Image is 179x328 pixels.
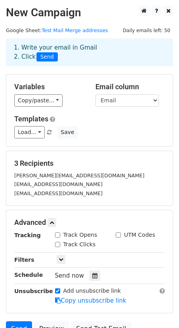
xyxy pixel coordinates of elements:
a: Copy/paste... [14,94,63,107]
span: Send [36,52,58,62]
h2: New Campaign [6,6,173,19]
label: Add unsubscribe link [63,287,121,295]
div: 1. Write your email in Gmail 2. Click [8,43,171,61]
strong: Schedule [14,272,43,278]
iframe: Chat Widget [139,290,179,328]
small: [PERSON_NAME][EMAIL_ADDRESS][DOMAIN_NAME] [14,173,145,178]
a: Load... [14,126,45,138]
button: Save [57,126,78,138]
label: Track Clicks [63,240,96,249]
h5: Advanced [14,218,165,227]
a: Daily emails left: 50 [120,27,173,33]
span: Send now [55,272,84,279]
h5: Email column [95,82,165,91]
span: Daily emails left: 50 [120,26,173,35]
strong: Filters [14,257,34,263]
a: Copy unsubscribe link [55,297,126,304]
small: [EMAIL_ADDRESS][DOMAIN_NAME] [14,190,103,196]
strong: Tracking [14,232,41,238]
label: Track Opens [63,231,97,239]
a: Templates [14,115,48,123]
small: [EMAIL_ADDRESS][DOMAIN_NAME] [14,181,103,187]
h5: Variables [14,82,84,91]
h5: 3 Recipients [14,159,165,168]
strong: Unsubscribe [14,288,53,294]
a: Test Mail Merge addresses [42,27,108,33]
label: UTM Codes [124,231,155,239]
small: Google Sheet: [6,27,108,33]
